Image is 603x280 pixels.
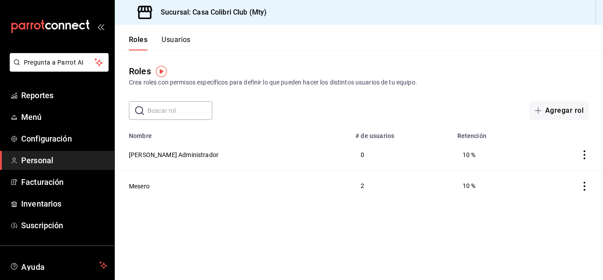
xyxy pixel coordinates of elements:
th: # de usuarios [350,127,452,139]
div: Roles [129,65,151,78]
button: Mesero [129,182,150,191]
button: [PERSON_NAME] Administrador [129,150,219,159]
button: Pregunta a Parrot AI [10,53,109,72]
button: actions [580,150,589,159]
span: Configuración [21,133,107,145]
button: open_drawer_menu [97,23,104,30]
td: 0 [350,139,452,170]
th: Nombre [115,127,350,139]
input: Buscar rol [147,102,212,119]
span: Inventarios [21,198,107,210]
a: Pregunta a Parrot AI [6,64,109,73]
button: Agregar rol [529,101,589,120]
th: Retención [452,127,534,139]
td: 10 % [452,139,534,170]
span: Personal [21,154,107,166]
td: 10 % [452,170,534,201]
span: Pregunta a Parrot AI [24,58,95,67]
span: Facturación [21,176,107,188]
div: navigation tabs [129,35,191,50]
span: Suscripción [21,219,107,231]
button: Roles [129,35,147,50]
span: Menú [21,111,107,123]
span: Reportes [21,89,107,101]
td: 2 [350,170,452,201]
img: Tooltip marker [156,66,167,77]
button: actions [580,182,589,191]
button: Usuarios [162,35,191,50]
div: Crea roles con permisos específicos para definir lo que pueden hacer los distintos usuarios de tu... [129,78,589,87]
h3: Sucursal: Casa Colibri Club (Mty) [154,7,267,18]
span: Ayuda [21,260,96,271]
